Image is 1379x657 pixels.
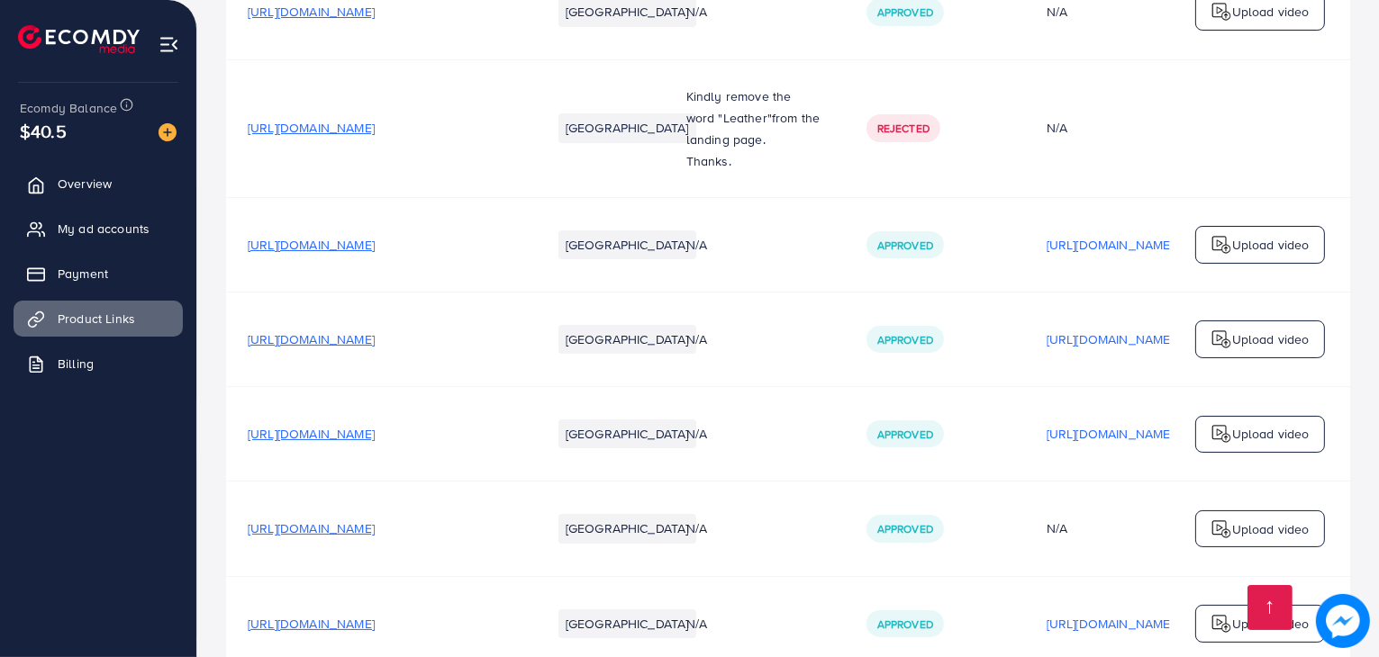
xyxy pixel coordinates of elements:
[558,419,696,448] li: [GEOGRAPHIC_DATA]
[1316,594,1370,648] img: image
[1047,234,1174,256] p: [URL][DOMAIN_NAME]
[248,3,375,21] span: [URL][DOMAIN_NAME]
[1047,423,1174,445] p: [URL][DOMAIN_NAME]
[1211,423,1232,445] img: logo
[1047,519,1174,537] div: N/A
[558,113,696,142] li: [GEOGRAPHIC_DATA]
[772,109,776,127] span: f
[159,123,177,141] img: image
[1211,1,1232,22] img: logo
[686,519,707,537] span: N/A
[248,330,375,348] span: [URL][DOMAIN_NAME]
[877,4,933,20] span: Approved
[686,330,707,348] span: N/A
[686,615,707,633] span: N/A
[18,25,140,53] img: logo
[877,121,930,136] span: Rejected
[1211,234,1232,256] img: logo
[1232,328,1310,350] p: Upload video
[58,355,94,373] span: Billing
[558,514,696,543] li: [GEOGRAPHIC_DATA]
[58,175,112,193] span: Overview
[1232,613,1310,634] p: Upload video
[248,425,375,443] span: [URL][DOMAIN_NAME]
[877,616,933,632] span: Approved
[558,609,696,638] li: [GEOGRAPHIC_DATA]
[686,85,823,150] p: Kindly remove the word "Leather" rom the landing page.
[14,301,183,337] a: Product Links
[159,34,179,55] img: menu
[248,119,375,137] span: [URL][DOMAIN_NAME]
[14,166,183,202] a: Overview
[1211,613,1232,634] img: logo
[686,236,707,254] span: N/A
[686,3,707,21] span: N/A
[558,230,696,259] li: [GEOGRAPHIC_DATA]
[248,236,375,254] span: [URL][DOMAIN_NAME]
[58,265,108,283] span: Payment
[877,521,933,536] span: Approved
[14,346,183,382] a: Billing
[20,118,67,144] span: $40.5
[20,99,117,117] span: Ecomdy Balance
[686,425,707,443] span: N/A
[877,332,933,347] span: Approved
[686,150,823,172] p: Thanks.
[1232,423,1310,445] p: Upload video
[14,256,183,292] a: Payment
[1232,234,1310,256] p: Upload video
[14,211,183,247] a: My ad accounts
[1047,613,1174,634] p: [URL][DOMAIN_NAME]
[877,238,933,253] span: Approved
[877,427,933,442] span: Approved
[1211,518,1232,540] img: logo
[58,220,150,238] span: My ad accounts
[248,615,375,633] span: [URL][DOMAIN_NAME]
[1232,1,1310,22] p: Upload video
[1047,328,1174,350] p: [URL][DOMAIN_NAME]
[248,519,375,537] span: [URL][DOMAIN_NAME]
[1047,3,1174,21] div: N/A
[1211,328,1232,350] img: logo
[1047,119,1174,137] div: N/A
[1232,518,1310,540] p: Upload video
[558,325,696,354] li: [GEOGRAPHIC_DATA]
[58,310,135,328] span: Product Links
